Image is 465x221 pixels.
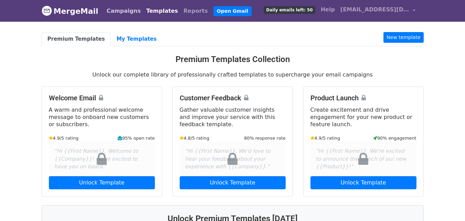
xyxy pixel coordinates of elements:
small: 4.8/5 rating [180,135,210,141]
div: "Hi {{First Name}}, Welcome to {{Company}}! We're excited to have you on board." [49,142,155,176]
a: Unlock Template [310,176,416,189]
small: 4.9/5 rating [310,135,340,141]
h4: Product Launch [310,94,416,102]
small: 95% open rate [118,135,155,141]
p: Unlock our complete library of professionally crafted templates to supercharge your email campaigns [42,71,424,78]
div: "Hi {{First Name}}, We're excited to announce the launch of our new {{Product}}!" [310,142,416,176]
span: [EMAIL_ADDRESS][DOMAIN_NAME] [340,6,409,14]
a: Help [318,3,338,17]
a: MergeMail [42,4,98,18]
a: Unlock Template [180,176,286,189]
a: [EMAIL_ADDRESS][DOMAIN_NAME] [338,3,418,19]
p: Create excitement and drive engagement for your new product or feature launch. [310,106,416,128]
p: A warm and professional welcome message to onboard new customers or subscribers. [49,106,155,128]
small: 80% response rate [244,135,285,141]
div: "Hi {{First Name}}, We'd love to hear your feedback about your experience with {{Company}}." [180,142,286,176]
h4: Customer Feedback [180,94,286,102]
h4: Welcome Email [49,94,155,102]
small: 90% engagement [373,135,416,141]
a: Premium Templates [42,32,111,46]
small: 4.9/5 rating [49,135,79,141]
a: Campaigns [104,4,144,18]
img: MergeMail logo [42,6,52,16]
a: New template [383,32,423,43]
a: Reports [181,4,211,18]
a: My Templates [111,32,162,46]
a: Daily emails left: 50 [261,3,318,17]
a: Templates [144,4,181,18]
iframe: Chat Widget [431,188,465,221]
a: Unlock Template [49,176,155,189]
a: Open Gmail [213,6,252,16]
p: Gather valuable customer insights and improve your service with this feedback template. [180,106,286,128]
span: Daily emails left: 50 [264,6,315,14]
h3: Premium Templates Collection [42,54,424,64]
